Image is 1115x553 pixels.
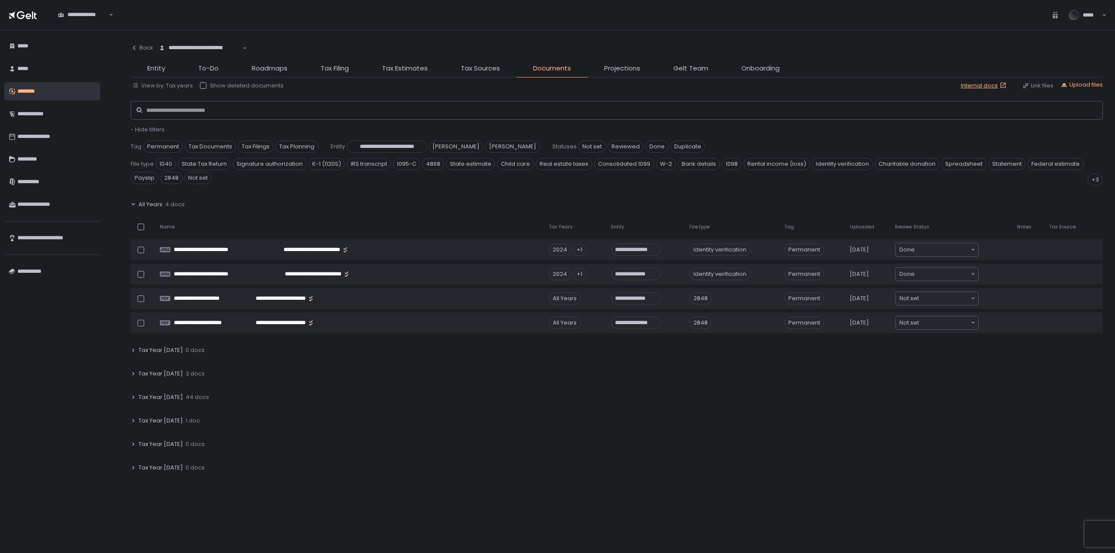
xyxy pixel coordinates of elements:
div: Back [131,44,153,52]
span: Review Status [895,224,929,230]
span: Entity [147,64,165,74]
div: Search for option [895,316,978,329]
div: All Years [549,292,581,305]
div: Identity verification [689,268,750,280]
span: Tax Estimates [382,64,428,74]
input: Search for option [159,52,242,60]
span: Spreadsheet [941,158,987,170]
span: To-Do [198,64,219,74]
span: [PERSON_NAME] [429,141,483,153]
div: Search for option [895,243,978,256]
span: Not set [578,141,606,153]
span: Rental income (loss) [743,158,810,170]
button: Back [131,39,153,57]
span: Tax Year [DATE] [139,393,183,401]
span: 0 docs [186,440,205,448]
span: 1095-C [393,158,420,170]
span: Tax Source [1049,224,1076,230]
a: Internal docs [961,82,1008,90]
span: 0 docs [186,464,205,472]
div: 2848 [689,317,712,329]
span: Federal estimate [1027,158,1084,170]
div: Search for option [895,292,978,305]
span: Permanent [784,292,824,305]
span: Done [899,270,915,278]
span: Onboarding [741,64,780,74]
span: IRS transcript [347,158,391,170]
input: Search for option [915,245,970,254]
span: Consolidated 1099 [594,158,654,170]
span: Reviewed [608,141,644,153]
div: 2024 [549,244,571,256]
span: Done [645,141,669,153]
span: Gelt Team [673,64,708,74]
span: Tag [784,224,794,230]
span: Notes [1017,224,1031,230]
span: 0 docs [186,346,205,354]
span: Done [899,245,915,254]
div: 2848 [689,292,712,305]
span: Entity [611,224,624,230]
div: Identity verification [689,244,750,256]
div: All Years [549,317,581,329]
span: Permanent [784,244,824,256]
span: Payslip [131,172,159,184]
span: Permanent [784,268,824,280]
button: Link files [1022,82,1054,90]
span: Statuses [552,143,577,151]
span: Roadmaps [252,64,287,74]
span: All Years [139,201,162,208]
span: 2848 [160,172,182,184]
span: [DATE] [850,319,869,327]
span: Not set [899,318,919,327]
span: Name [160,224,175,230]
span: [DATE] [850,246,869,254]
span: Real estate taxes [536,158,592,170]
span: Tax Year [DATE] [139,370,183,378]
span: Tax Year [DATE] [139,464,183,472]
span: Tag [131,143,142,151]
div: Search for option [52,6,113,24]
button: - Hide filters [131,126,165,134]
span: Charitable donation [875,158,939,170]
span: Tax Filing [321,64,349,74]
button: Upload files [1061,81,1103,89]
span: Bank details [678,158,720,170]
span: Documents [533,64,571,74]
span: Tax Filings [238,141,274,153]
span: Projections [604,64,640,74]
span: Identity verification [812,158,873,170]
span: Entity [331,143,345,151]
span: Tax Planning [275,141,318,153]
div: +1 [573,268,586,280]
div: Search for option [895,268,978,281]
span: Tax Year [DATE] [139,417,183,425]
span: Not set [899,294,919,303]
span: 3 docs [186,370,205,378]
span: Permanent [143,141,183,153]
div: 2024 [549,268,571,280]
span: [DATE] [850,270,869,278]
span: Statement [988,158,1026,170]
span: 4868 [422,158,444,170]
span: Tax Years [549,224,573,230]
span: [PERSON_NAME] [485,141,540,153]
button: View by: Tax years [132,82,193,90]
div: +1 [573,244,586,256]
span: 1 doc [186,417,200,425]
input: Search for option [58,19,108,27]
span: 4 docs [165,201,185,208]
span: K-1 (1120S) [308,158,345,170]
span: Tax Year [DATE] [139,440,183,448]
span: Signature authorization [233,158,307,170]
span: 44 docs [186,393,209,401]
span: File type [131,160,154,168]
span: Duplicate [670,141,705,153]
span: Not set [184,172,212,184]
input: Search for option [919,318,970,327]
span: File type [689,224,710,230]
span: 1098 [722,158,742,170]
span: State estimate [446,158,495,170]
